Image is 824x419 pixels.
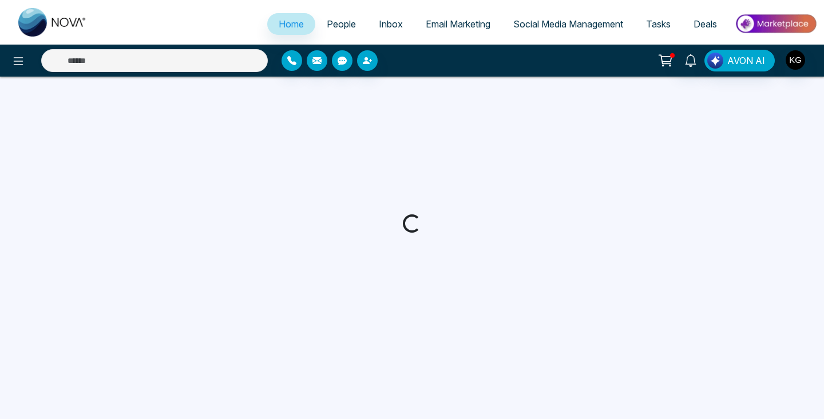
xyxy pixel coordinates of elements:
span: People [327,18,356,30]
span: Inbox [379,18,403,30]
img: Market-place.gif [734,11,817,37]
span: AVON AI [727,54,765,67]
a: Home [267,13,315,35]
button: AVON AI [704,50,775,71]
a: People [315,13,367,35]
span: Email Marketing [426,18,490,30]
img: Nova CRM Logo [18,8,87,37]
a: Inbox [367,13,414,35]
span: Deals [694,18,717,30]
a: Email Marketing [414,13,502,35]
span: Tasks [646,18,671,30]
a: Social Media Management [502,13,635,35]
a: Deals [682,13,728,35]
img: Lead Flow [707,53,723,69]
a: Tasks [635,13,682,35]
span: Social Media Management [513,18,623,30]
img: User Avatar [786,50,805,70]
span: Home [279,18,304,30]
